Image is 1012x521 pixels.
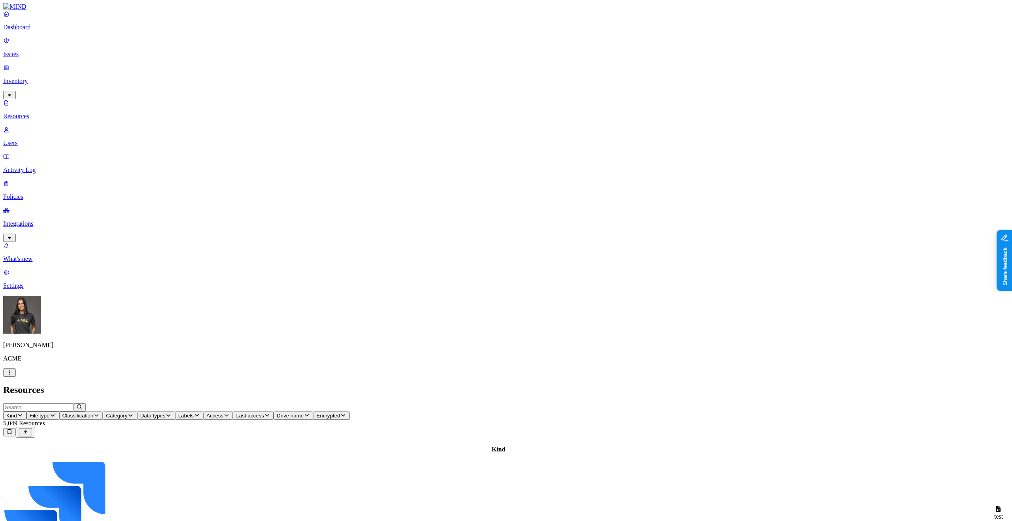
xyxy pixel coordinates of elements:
span: 5,049 Resources [3,420,45,427]
span: Access [206,413,223,419]
a: Integrations [3,207,1009,241]
a: Policies [3,180,1009,200]
span: Encrypted [316,413,340,419]
p: [PERSON_NAME] [3,342,1009,349]
a: Users [3,126,1009,147]
span: Labels [178,413,194,419]
p: Settings [3,282,1009,289]
div: Kind [4,446,993,453]
span: Drive name [277,413,304,419]
p: Issues [3,51,1009,58]
span: Classification [62,413,94,419]
span: Kind [6,413,17,419]
a: MIND [3,3,1009,10]
p: Policies [3,193,1009,200]
a: What's new [3,242,1009,262]
p: Integrations [3,220,1009,227]
a: Inventory [3,64,1009,98]
span: Data types [140,413,166,419]
a: Resources [3,99,1009,120]
a: Issues [3,37,1009,58]
p: Inventory [3,77,1009,85]
p: Users [3,140,1009,147]
p: What's new [3,255,1009,262]
p: ACME [3,355,1009,362]
img: Gal Cohen [3,296,41,334]
a: Settings [3,269,1009,289]
img: MIND [3,3,26,10]
span: Category [106,413,127,419]
p: Dashboard [3,24,1009,31]
a: Activity Log [3,153,1009,174]
span: File type [30,413,49,419]
p: Resources [3,113,1009,120]
p: Activity Log [3,166,1009,174]
span: Last access [236,413,264,419]
h2: Resources [3,385,1009,395]
a: Dashboard [3,10,1009,31]
input: Search [3,403,73,412]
